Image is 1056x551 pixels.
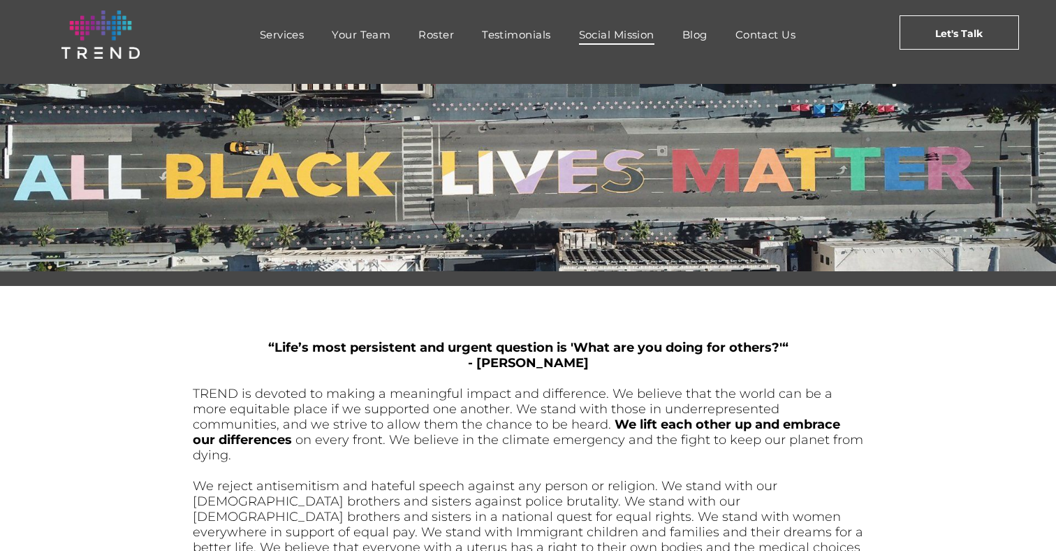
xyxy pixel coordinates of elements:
[468,355,589,371] span: - [PERSON_NAME]
[935,16,983,51] span: Let's Talk
[268,340,789,355] span: “Life’s most persistent and urgent question is 'What are you doing for others?'“
[193,417,840,448] span: We lift each other up and embrace our differences
[61,10,140,59] img: logo
[318,24,404,45] a: Your Team
[721,24,810,45] a: Contact Us
[565,24,668,45] a: Social Mission
[986,484,1056,551] iframe: Chat Widget
[404,24,468,45] a: Roster
[468,24,564,45] a: Testimonials
[900,15,1019,50] a: Let's Talk
[193,386,833,432] span: TREND is devoted to making a meaningful impact and difference. We believe that the world can be a...
[193,432,863,463] span: on every front. We believe in the climate emergency and the fight to keep our planet from dying.
[668,24,721,45] a: Blog
[246,24,318,45] a: Services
